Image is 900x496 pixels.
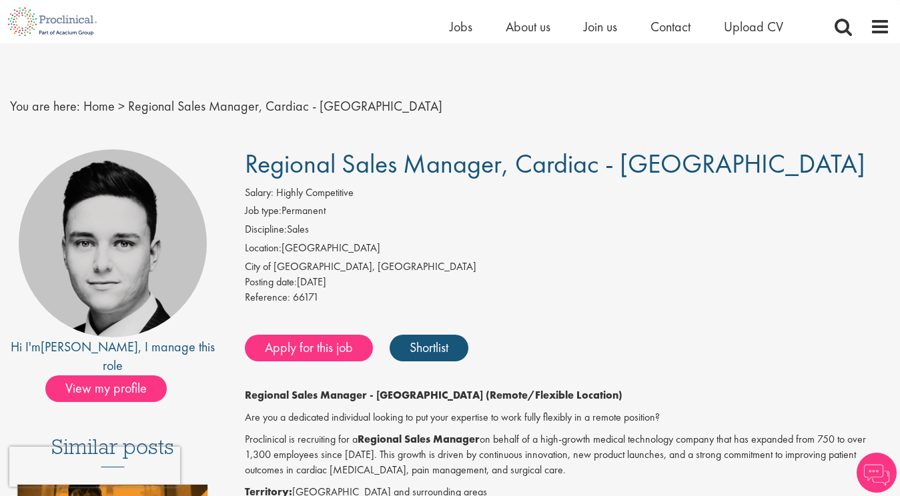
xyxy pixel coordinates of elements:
[245,410,890,425] p: Are you a dedicated individual looking to put your expertise to work fully flexibly in a remote p...
[506,18,550,35] a: About us
[245,222,287,237] label: Discipline:
[19,149,207,337] img: imeage of recruiter Connor Lynes
[358,432,480,446] strong: Regional Sales Manager
[245,432,890,478] p: Proclinical is recruiting for a on behalf of a high-growth medical technology company that has ex...
[245,259,890,275] div: City of [GEOGRAPHIC_DATA], [GEOGRAPHIC_DATA]
[245,222,890,241] li: Sales
[245,241,282,256] label: Location:
[276,185,354,199] span: Highly Competitive
[245,290,290,305] label: Reference:
[45,378,180,395] a: View my profile
[10,337,215,375] div: Hi I'm , I manage this role
[245,185,274,201] label: Salary:
[245,275,297,289] span: Posting date:
[650,18,691,35] a: Contact
[10,97,80,115] span: You are here:
[293,290,319,304] span: 66171
[245,147,865,181] span: Regional Sales Manager, Cardiac - [GEOGRAPHIC_DATA]
[450,18,472,35] a: Jobs
[128,97,442,115] span: Regional Sales Manager, Cardiac - [GEOGRAPHIC_DATA]
[51,435,174,467] h3: Similar posts
[83,97,115,115] a: breadcrumb link
[45,375,167,402] span: View my profile
[245,203,282,219] label: Job type:
[245,275,890,290] div: [DATE]
[857,453,897,493] img: Chatbot
[245,388,622,402] strong: Regional Sales Manager - [GEOGRAPHIC_DATA] (Remote/Flexible Location)
[245,203,890,222] li: Permanent
[245,335,373,361] a: Apply for this job
[118,97,125,115] span: >
[390,335,468,361] a: Shortlist
[41,338,138,355] a: [PERSON_NAME]
[9,447,180,487] iframe: reCAPTCHA
[245,241,890,259] li: [GEOGRAPHIC_DATA]
[584,18,617,35] a: Join us
[724,18,783,35] a: Upload CV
